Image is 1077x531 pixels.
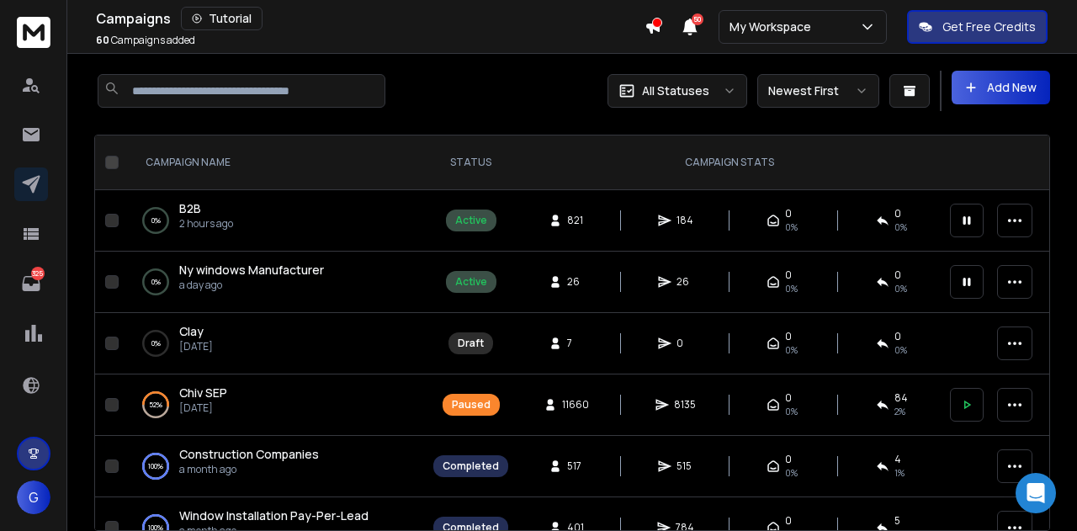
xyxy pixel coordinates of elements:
[676,459,693,473] span: 515
[17,481,50,514] button: G
[458,337,484,350] div: Draft
[179,340,213,353] p: [DATE]
[149,396,162,413] p: 52 %
[785,207,792,220] span: 0
[785,343,798,357] span: 0%
[894,220,907,234] span: 0 %
[179,507,369,524] a: Window Installation Pay-Per-Lead
[179,446,319,463] a: Construction Companies
[642,82,709,99] p: All Statuses
[785,220,798,234] span: 0%
[567,275,584,289] span: 26
[125,190,423,252] td: 0%B2B2 hours ago
[567,459,584,473] span: 517
[96,7,645,30] div: Campaigns
[785,466,798,480] span: 0%
[179,385,227,401] a: Chiv SEP
[894,282,907,295] span: 0 %
[151,335,161,352] p: 0 %
[785,405,798,418] span: 0%
[181,7,263,30] button: Tutorial
[757,74,879,108] button: Newest First
[1016,473,1056,513] div: Open Intercom Messenger
[567,337,584,350] span: 7
[179,385,227,401] span: Chiv SEP
[674,398,696,412] span: 8135
[894,405,905,418] span: 2 %
[179,446,319,462] span: Construction Companies
[785,330,792,343] span: 0
[423,135,518,190] th: STATUS
[151,273,161,290] p: 0 %
[785,282,798,295] span: 0%
[179,217,233,231] p: 2 hours ago
[785,391,792,405] span: 0
[179,200,201,217] a: B2B
[894,343,907,357] span: 0%
[562,398,589,412] span: 11660
[518,135,940,190] th: CAMPAIGN STATS
[125,313,423,374] td: 0%Clay[DATE]
[125,436,423,497] td: 100%Construction Companiesa month ago
[179,463,319,476] p: a month ago
[785,514,792,528] span: 0
[148,458,163,475] p: 100 %
[14,267,48,300] a: 325
[455,214,487,227] div: Active
[676,337,693,350] span: 0
[31,267,45,280] p: 325
[443,459,499,473] div: Completed
[179,262,324,279] a: Ny windows Manufacturer
[894,268,901,282] span: 0
[942,19,1036,35] p: Get Free Credits
[692,13,703,25] span: 50
[96,33,109,47] span: 60
[452,398,491,412] div: Paused
[179,323,204,339] span: Clay
[179,323,204,340] a: Clay
[151,212,161,229] p: 0 %
[179,401,227,415] p: [DATE]
[179,279,324,292] p: a day ago
[894,453,901,466] span: 4
[676,275,693,289] span: 26
[125,374,423,436] td: 52%Chiv SEP[DATE]
[894,391,908,405] span: 84
[676,214,693,227] span: 184
[729,19,818,35] p: My Workspace
[179,200,201,216] span: B2B
[894,330,901,343] span: 0
[894,207,901,220] span: 0
[952,71,1050,104] button: Add New
[894,466,905,480] span: 1 %
[179,262,324,278] span: Ny windows Manufacturer
[567,214,584,227] span: 821
[125,252,423,313] td: 0%Ny windows Manufacturera day ago
[894,514,900,528] span: 5
[125,135,423,190] th: CAMPAIGN NAME
[785,268,792,282] span: 0
[455,275,487,289] div: Active
[907,10,1048,44] button: Get Free Credits
[785,453,792,466] span: 0
[96,34,195,47] p: Campaigns added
